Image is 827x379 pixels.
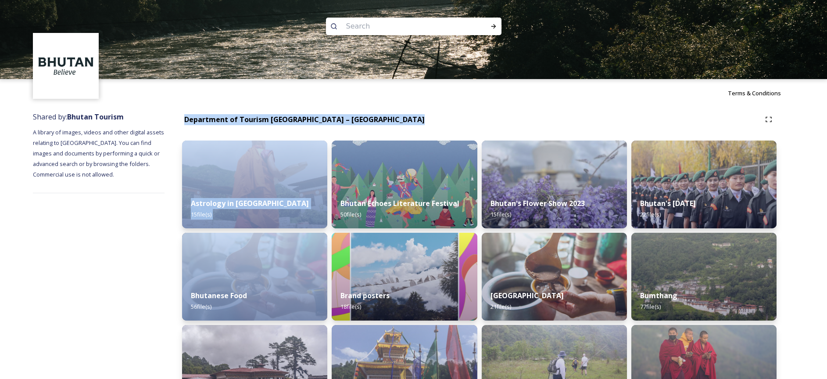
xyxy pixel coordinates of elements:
[182,233,327,321] img: Bumdeling%2520090723%2520by%2520Amp%2520Sripimanwat-4.jpg
[67,112,124,122] strong: Bhutan Tourism
[631,141,777,228] img: Bhutan%2520National%2520Day10.jpg
[33,128,165,178] span: A library of images, videos and other digital assets relating to [GEOGRAPHIC_DATA]. You can find ...
[340,210,361,218] span: 50 file(s)
[490,210,511,218] span: 15 file(s)
[728,88,794,98] a: Terms & Conditions
[182,141,327,228] img: _SCH1465.jpg
[482,141,627,228] img: Bhutan%2520Flower%2520Show2.jpg
[342,17,462,36] input: Search
[482,233,627,321] img: Bumdeling%2520090723%2520by%2520Amp%2520Sripimanwat-4%25202.jpg
[728,89,781,97] span: Terms & Conditions
[340,199,459,208] strong: Bhutan Echoes Literature Festival
[191,291,247,300] strong: Bhutanese Food
[33,112,124,122] span: Shared by:
[340,291,390,300] strong: Brand posters
[191,199,309,208] strong: Astrology in [GEOGRAPHIC_DATA]
[332,141,477,228] img: Bhutan%2520Echoes7.jpg
[332,233,477,321] img: Bhutan_Believe_800_1000_4.jpg
[191,303,211,310] span: 56 file(s)
[184,115,425,124] strong: Department of Tourism [GEOGRAPHIC_DATA] – [GEOGRAPHIC_DATA]
[640,210,661,218] span: 22 file(s)
[631,233,777,321] img: Bumthang%2520180723%2520by%2520Amp%2520Sripimanwat-20.jpg
[490,303,511,310] span: 21 file(s)
[640,199,696,208] strong: Bhutan's [DATE]
[490,199,585,208] strong: Bhutan's Flower Show 2023
[490,291,564,300] strong: [GEOGRAPHIC_DATA]
[34,34,98,98] img: BT_Logo_BB_Lockup_CMYK_High%2520Res.jpg
[191,210,211,218] span: 15 file(s)
[640,291,677,300] strong: Bumthang
[640,303,661,310] span: 77 file(s)
[340,303,361,310] span: 18 file(s)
